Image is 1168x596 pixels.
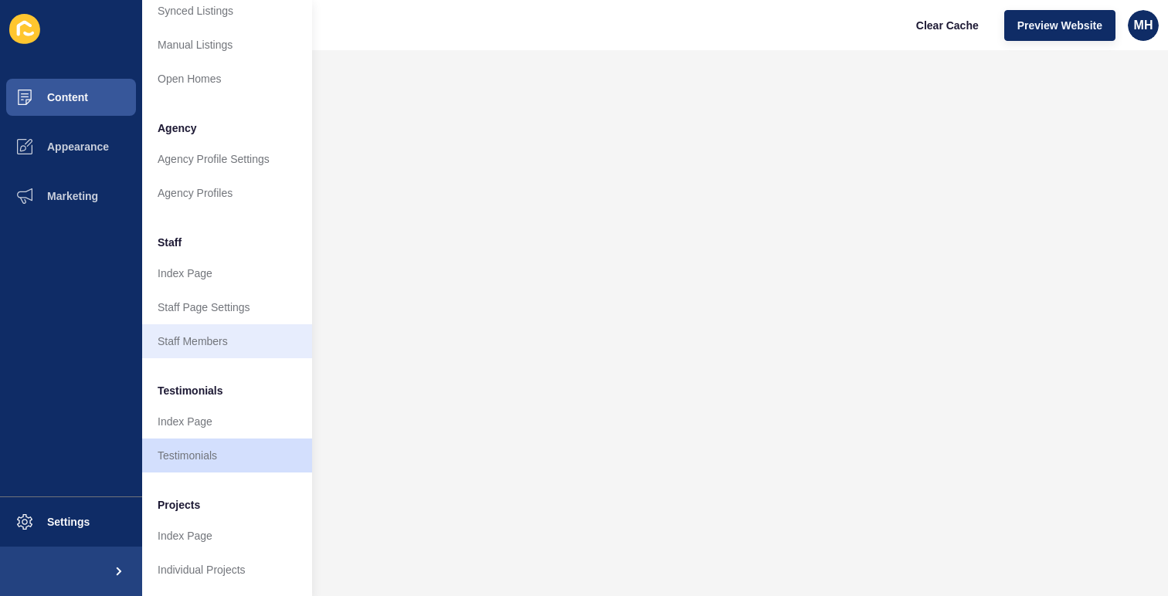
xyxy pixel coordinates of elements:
[142,142,312,176] a: Agency Profile Settings
[142,256,312,290] a: Index Page
[142,439,312,472] a: Testimonials
[142,324,312,358] a: Staff Members
[903,10,992,41] button: Clear Cache
[142,28,312,62] a: Manual Listings
[142,519,312,553] a: Index Page
[142,553,312,587] a: Individual Projects
[158,497,200,513] span: Projects
[158,120,197,136] span: Agency
[142,290,312,324] a: Staff Page Settings
[1017,18,1102,33] span: Preview Website
[1004,10,1115,41] button: Preview Website
[142,176,312,210] a: Agency Profiles
[916,18,979,33] span: Clear Cache
[158,235,182,250] span: Staff
[158,383,223,398] span: Testimonials
[142,62,312,96] a: Open Homes
[142,405,312,439] a: Index Page
[1134,18,1153,33] span: MH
